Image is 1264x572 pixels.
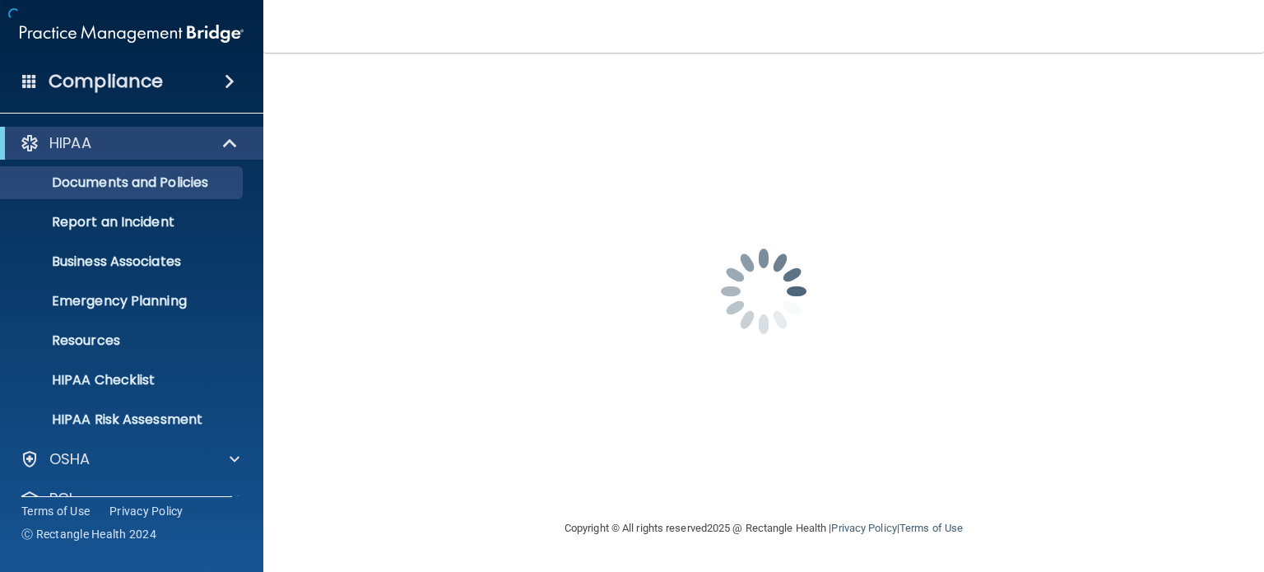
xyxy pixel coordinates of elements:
[109,503,184,519] a: Privacy Policy
[11,293,235,309] p: Emergency Planning
[20,449,239,469] a: OSHA
[20,489,239,509] a: PCI
[11,412,235,428] p: HIPAA Risk Assessment
[20,133,239,153] a: HIPAA
[681,209,846,374] img: spinner.e123f6fc.gif
[21,503,90,519] a: Terms of Use
[49,489,72,509] p: PCI
[11,333,235,349] p: Resources
[831,522,896,534] a: Privacy Policy
[899,522,963,534] a: Terms of Use
[11,214,235,230] p: Report an Incident
[11,372,235,388] p: HIPAA Checklist
[49,449,91,469] p: OSHA
[49,70,163,93] h4: Compliance
[11,174,235,191] p: Documents and Policies
[49,133,91,153] p: HIPAA
[20,17,244,50] img: PMB logo
[463,502,1064,555] div: Copyright © All rights reserved 2025 @ Rectangle Health | |
[11,253,235,270] p: Business Associates
[21,526,156,542] span: Ⓒ Rectangle Health 2024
